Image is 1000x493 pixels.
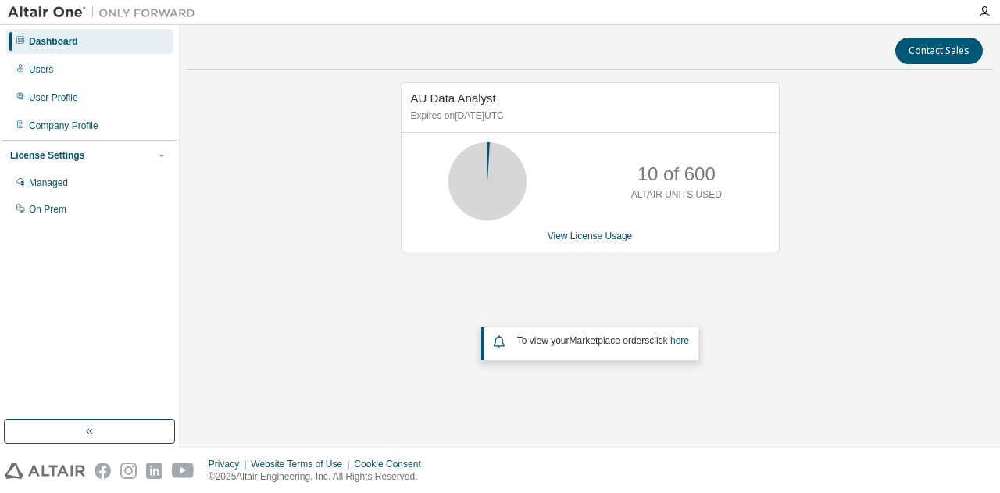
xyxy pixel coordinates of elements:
[548,230,633,241] a: View License Usage
[670,335,689,346] a: here
[5,463,85,479] img: altair_logo.svg
[8,5,203,20] img: Altair One
[895,38,983,64] button: Contact Sales
[354,458,430,470] div: Cookie Consent
[570,335,650,346] em: Marketplace orders
[120,463,137,479] img: instagram.svg
[631,188,722,202] p: ALTAIR UNITS USED
[29,203,66,216] div: On Prem
[146,463,162,479] img: linkedin.svg
[95,463,111,479] img: facebook.svg
[411,91,496,105] span: AU Data Analyst
[172,463,195,479] img: youtube.svg
[517,335,689,346] span: To view your click
[10,149,84,162] div: License Settings
[29,177,68,189] div: Managed
[251,458,354,470] div: Website Terms of Use
[637,161,716,188] p: 10 of 600
[209,470,430,484] p: © 2025 Altair Engineering, Inc. All Rights Reserved.
[29,63,53,76] div: Users
[209,458,251,470] div: Privacy
[29,35,78,48] div: Dashboard
[411,109,766,123] p: Expires on [DATE] UTC
[29,120,98,132] div: Company Profile
[29,91,78,104] div: User Profile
